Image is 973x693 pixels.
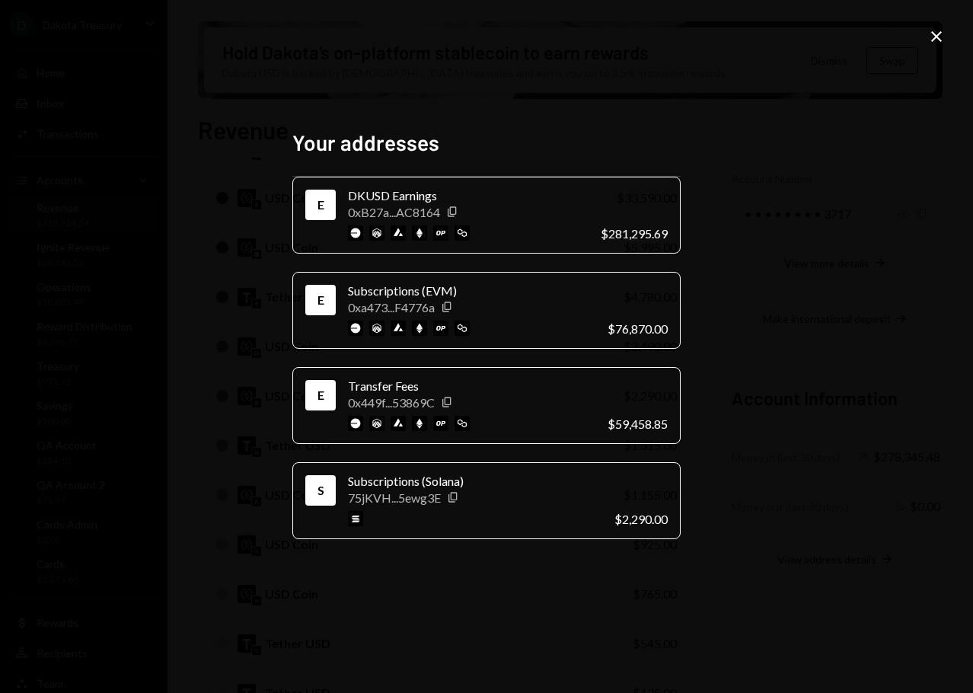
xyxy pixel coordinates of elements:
img: base-mainnet [348,225,363,241]
img: arbitrum-mainnet [369,225,384,241]
img: avalanche-mainnet [391,321,406,336]
img: optimism-mainnet [433,225,448,241]
div: Ethereum [308,383,333,407]
img: optimism-mainnet [433,416,448,431]
img: arbitrum-mainnet [369,321,384,336]
div: 0xB27a...AC8164 [348,205,440,219]
h2: Your addresses [292,128,681,158]
div: Transfer Fees [348,377,595,395]
img: ethereum-mainnet [412,416,427,431]
div: 0xa473...F4776a [348,300,435,315]
img: polygon-mainnet [455,321,470,336]
img: base-mainnet [348,416,363,431]
div: $76,870.00 [608,321,668,336]
div: Solana [308,478,333,503]
img: solana-mainnet [348,511,363,526]
img: arbitrum-mainnet [369,416,384,431]
div: Ethereum [308,193,333,217]
div: 0x449f...53869C [348,395,435,410]
img: polygon-mainnet [455,416,470,431]
img: ethereum-mainnet [412,321,427,336]
div: 75jKVH...5ewg3E [348,490,441,505]
div: $2,290.00 [614,512,668,526]
div: Ethereum [308,288,333,312]
img: avalanche-mainnet [391,225,406,241]
img: polygon-mainnet [455,225,470,241]
img: optimism-mainnet [433,321,448,336]
div: Subscriptions (Solana) [348,472,602,490]
div: Subscriptions (EVM) [348,282,595,300]
div: $59,458.85 [608,417,668,431]
div: DKUSD Earnings [348,187,589,205]
img: ethereum-mainnet [412,225,427,241]
img: avalanche-mainnet [391,416,406,431]
img: base-mainnet [348,321,363,336]
div: $281,295.69 [601,226,668,241]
